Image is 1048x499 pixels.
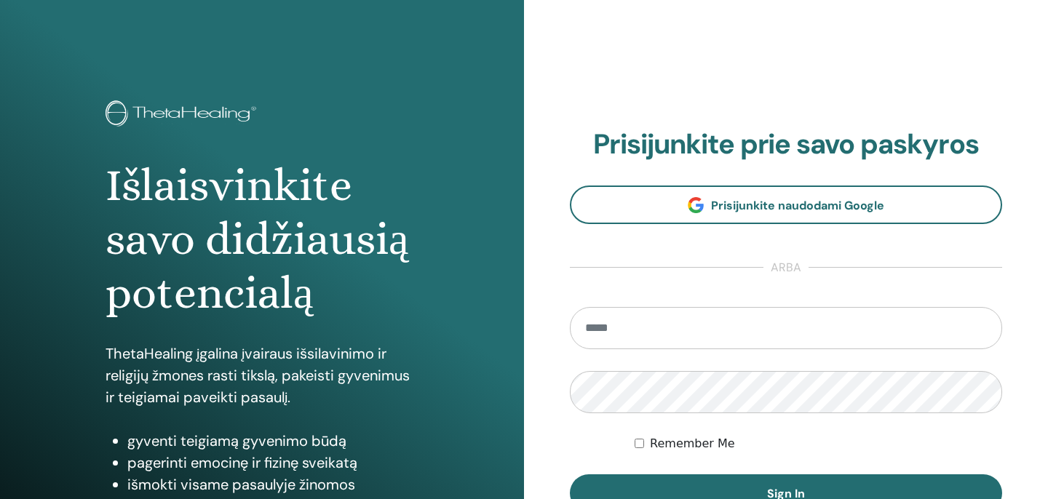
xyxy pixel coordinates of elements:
a: Prisijunkite naudodami Google [570,185,1002,224]
h2: Prisijunkite prie savo paskyros [570,128,1002,161]
span: arba [763,259,809,276]
div: Keep me authenticated indefinitely or until I manually logout [635,435,1002,452]
p: ThetaHealing įgalina įvairaus išsilavinimo ir religijų žmones rasti tikslą, pakeisti gyvenimus ir... [106,343,418,408]
label: Remember Me [650,435,735,452]
span: Prisijunkite naudodami Google [711,198,884,213]
h1: Išlaisvinkite savo didžiausią potencialą [106,159,418,321]
li: pagerinti emocinę ir fizinę sveikatą [127,452,418,474]
li: gyventi teigiamą gyvenimo būdą [127,430,418,452]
